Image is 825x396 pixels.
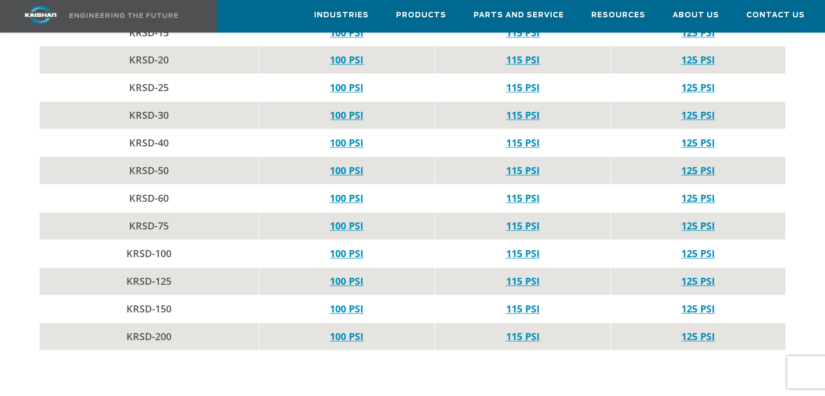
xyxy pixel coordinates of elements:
[40,19,259,46] td: KRSD-15
[40,184,259,212] td: KRSD-60
[330,53,363,66] a: 100 PSI
[40,101,259,129] td: KRSD-30
[681,26,715,39] a: 125 PSI
[673,1,719,30] a: About Us
[591,9,645,22] span: Resources
[40,74,259,101] td: KRSD-25
[330,302,363,315] a: 100 PSI
[396,1,446,30] a: Products
[314,1,369,30] a: Industries
[681,53,715,66] a: 125 PSI
[40,295,259,323] td: KRSD-150
[40,46,259,74] td: KRSD-20
[330,108,363,122] a: 100 PSI
[330,247,363,260] a: 100 PSI
[40,267,259,295] td: KRSD-125
[40,323,259,350] td: KRSD-200
[506,53,540,66] a: 115 PSI
[506,274,540,288] a: 115 PSI
[506,81,540,94] a: 115 PSI
[681,247,715,260] a: 125 PSI
[681,81,715,94] a: 125 PSI
[330,330,363,343] a: 100 PSI
[746,1,805,30] a: Contact Us
[681,108,715,122] a: 125 PSI
[314,9,369,22] span: Industries
[40,157,259,184] td: KRSD-50
[40,212,259,240] td: KRSD-75
[506,219,540,232] a: 115 PSI
[746,9,805,22] span: Contact Us
[40,129,259,157] td: KRSD-40
[506,330,540,343] a: 115 PSI
[506,191,540,205] a: 115 PSI
[330,219,363,232] a: 100 PSI
[396,9,446,22] span: Products
[681,136,715,149] a: 125 PSI
[681,164,715,177] a: 125 PSI
[681,330,715,343] a: 125 PSI
[506,108,540,122] a: 115 PSI
[69,13,178,18] img: Engineering the future
[330,26,363,39] a: 100 PSI
[673,9,719,22] span: About Us
[591,1,645,30] a: Resources
[506,26,540,39] a: 115 PSI
[681,191,715,205] a: 125 PSI
[506,136,540,149] a: 115 PSI
[330,81,363,94] a: 100 PSI
[330,191,363,205] a: 100 PSI
[40,240,259,267] td: KRSD-100
[681,302,715,315] a: 125 PSI
[330,274,363,288] a: 100 PSI
[681,219,715,232] a: 125 PSI
[474,9,564,22] span: Parts and Service
[330,136,363,149] a: 100 PSI
[506,302,540,315] a: 115 PSI
[506,247,540,260] a: 115 PSI
[474,1,564,30] a: Parts and Service
[506,164,540,177] a: 115 PSI
[681,274,715,288] a: 125 PSI
[330,164,363,177] a: 100 PSI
